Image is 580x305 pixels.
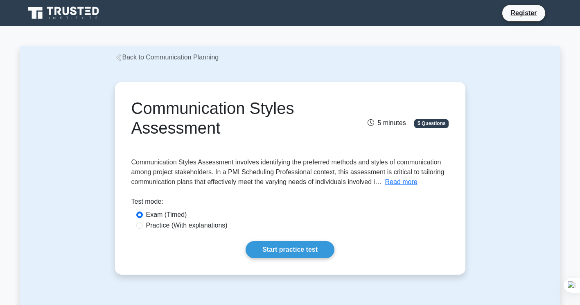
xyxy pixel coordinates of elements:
[115,54,219,61] a: Back to Communication Planning
[131,98,340,138] h1: Communication Styles Assessment
[246,241,334,258] a: Start practice test
[506,8,542,18] a: Register
[131,197,449,210] div: Test mode:
[414,119,449,127] span: 5 Questions
[146,221,228,230] label: Practice (With explanations)
[131,159,445,185] span: Communication Styles Assessment involves identifying the preferred methods and styles of communic...
[368,119,406,126] span: 5 minutes
[146,210,187,220] label: Exam (Timed)
[385,177,418,187] button: Read more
